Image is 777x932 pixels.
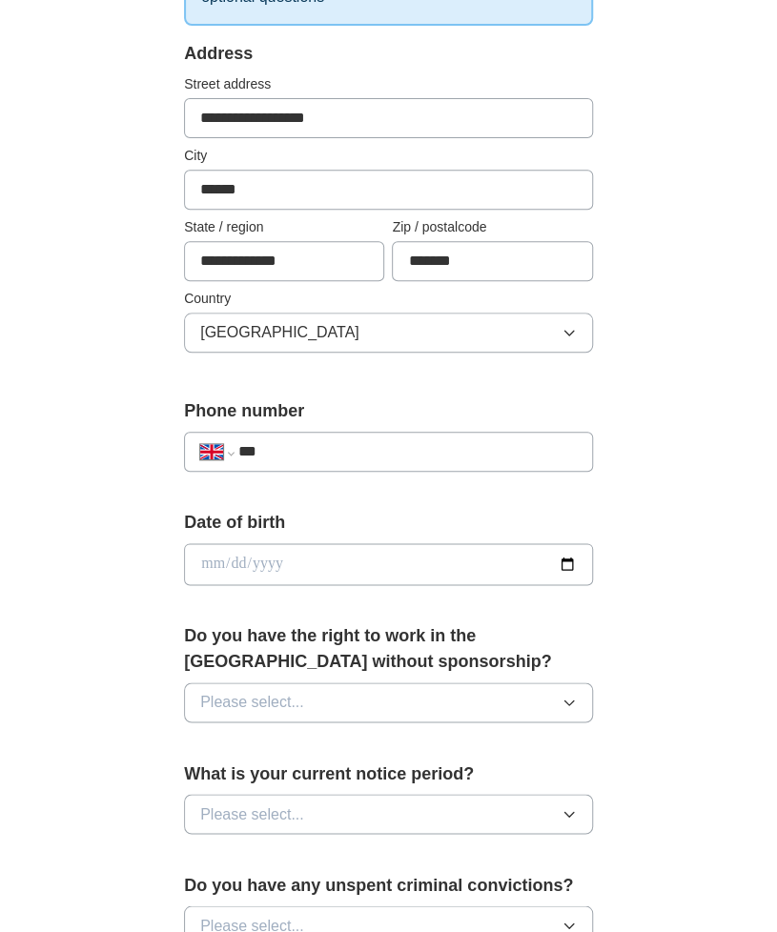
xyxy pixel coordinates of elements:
[200,321,359,344] span: [GEOGRAPHIC_DATA]
[184,398,593,424] label: Phone number
[200,691,304,714] span: Please select...
[184,146,593,166] label: City
[184,41,593,67] div: Address
[184,623,593,675] label: Do you have the right to work in the [GEOGRAPHIC_DATA] without sponsorship?
[184,217,384,237] label: State / region
[184,510,593,536] label: Date of birth
[184,872,593,898] label: Do you have any unspent criminal convictions?
[184,289,593,309] label: Country
[200,802,304,825] span: Please select...
[184,74,593,94] label: Street address
[184,760,593,786] label: What is your current notice period?
[184,682,593,722] button: Please select...
[392,217,592,237] label: Zip / postalcode
[184,794,593,834] button: Please select...
[184,313,593,353] button: [GEOGRAPHIC_DATA]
